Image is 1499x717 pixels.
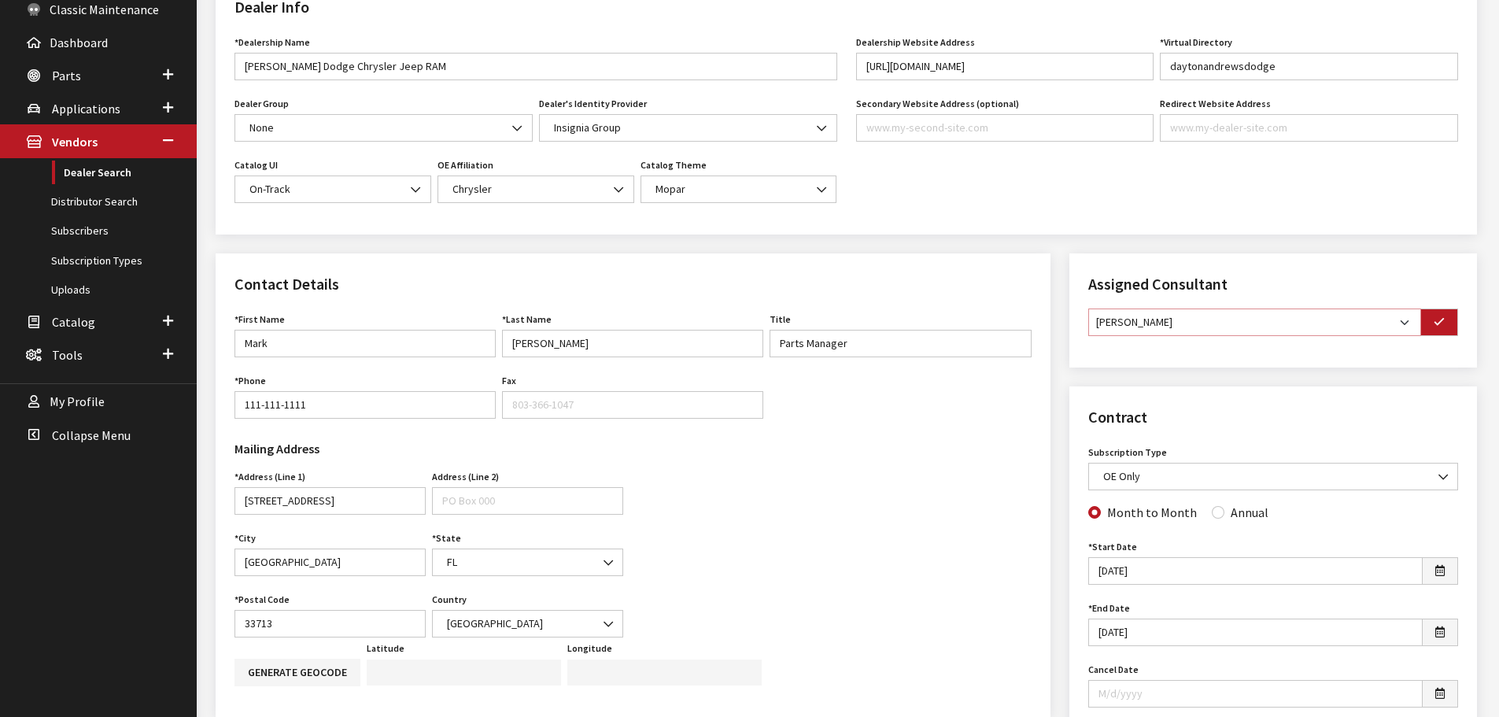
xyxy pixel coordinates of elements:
[432,487,623,515] input: PO Box 000
[856,114,1154,142] input: www.my-second-site.com
[1420,309,1458,336] button: Assign selected Consultant
[234,97,289,111] label: Dealer Group
[770,330,1031,357] input: Manager
[502,312,552,327] label: Last Name
[234,531,256,545] label: City
[1088,463,1458,490] span: OE Only
[234,593,290,607] label: Postal Code
[1422,557,1458,585] button: Open date picker
[234,439,623,458] h3: Mailing Address
[502,391,763,419] input: 803-366-1047
[234,549,426,576] input: Rock Hill
[245,120,522,136] span: None
[50,35,108,50] span: Dashboard
[539,97,647,111] label: Dealer's Identity Provider
[856,97,1019,111] label: Secondary Website Address (optional)
[52,101,120,116] span: Applications
[245,181,421,198] span: On-Track
[1088,445,1167,460] label: Subscription Type
[1088,619,1423,646] input: M/d/yyyy
[52,68,81,83] span: Parts
[234,610,426,638] input: 29730
[1088,557,1423,585] input: M/d/yyyy
[641,176,837,203] span: Mopar
[1088,663,1139,677] label: Cancel Date
[52,427,131,443] span: Collapse Menu
[234,659,360,686] button: Generate geocode
[770,312,791,327] label: Title
[432,470,499,484] label: Address (Line 2)
[549,120,827,136] span: Insignia Group
[234,35,310,50] label: *Dealership Name
[432,593,467,607] label: Country
[856,53,1154,80] input: www.my-dealer-site.com
[367,641,404,656] label: Latitude
[1160,53,1458,80] input: site-name
[1160,35,1232,50] label: *Virtual Directory
[1088,272,1458,296] h2: Assigned Consultant
[234,391,496,419] input: 888-579-4458
[234,158,278,172] label: Catalog UI
[432,531,461,545] label: State
[539,114,837,142] span: Insignia Group
[52,135,98,150] span: Vendors
[567,641,612,656] label: Longitude
[438,176,634,203] span: Chrysler
[234,53,837,80] input: My Dealer
[52,314,95,330] span: Catalog
[1088,540,1137,554] label: Start Date
[234,374,266,388] label: Phone
[1088,680,1423,708] input: M/d/yyyy
[234,312,285,327] label: First Name
[448,181,624,198] span: Chrysler
[1160,97,1271,111] label: Redirect Website Address
[1088,405,1458,429] h2: Contract
[651,181,827,198] span: Mopar
[234,470,305,484] label: Address (Line 1)
[1422,619,1458,646] button: Open date picker
[234,272,1032,296] h2: Contact Details
[502,374,516,388] label: Fax
[234,114,533,142] span: None
[856,35,975,50] label: Dealership Website Address
[50,394,105,410] span: My Profile
[1107,503,1197,522] label: Month to Month
[50,2,159,17] span: Classic Maintenance
[432,610,623,638] span: United States of America
[442,615,613,632] span: United States of America
[1088,601,1130,615] label: End Date
[1422,680,1458,708] button: Open date picker
[432,549,623,576] span: FL
[1098,468,1448,485] span: OE Only
[52,347,83,363] span: Tools
[1160,114,1458,142] input: www.my-dealer-site.com
[438,158,493,172] label: OE Affiliation
[442,554,613,571] span: FL
[234,330,496,357] input: John
[641,158,707,172] label: Catalog Theme
[502,330,763,357] input: Doe
[234,487,426,515] input: 153 South Oakland Avenue
[1231,503,1268,522] label: Annual
[234,176,431,203] span: On-Track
